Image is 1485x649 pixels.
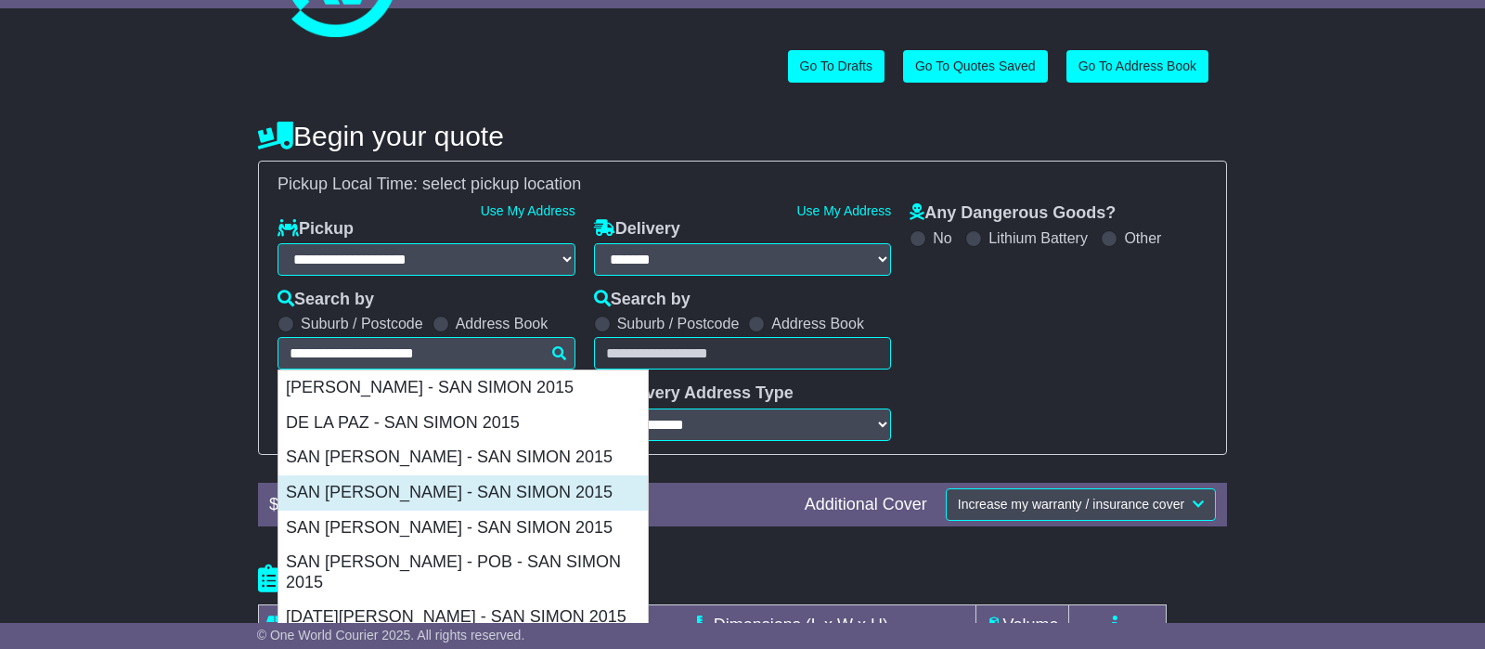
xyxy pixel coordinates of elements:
[268,175,1217,195] div: Pickup Local Time:
[301,315,423,332] label: Suburb / Postcode
[278,475,648,511] div: SAN [PERSON_NAME] - SAN SIMON 2015
[1066,50,1208,83] a: Go To Address Book
[278,511,648,546] div: SAN [PERSON_NAME] - SAN SIMON 2015
[278,406,648,441] div: DE LA PAZ - SAN SIMON 2015
[795,495,936,515] div: Additional Cover
[609,604,975,645] td: Dimensions (L x W x H)
[788,50,885,83] a: Go To Drafts
[958,497,1184,512] span: Increase my warranty / insurance cover
[933,229,951,247] label: No
[278,440,648,475] div: SAN [PERSON_NAME] - SAN SIMON 2015
[278,600,648,635] div: [DATE][PERSON_NAME] - SAN SIMON 2015
[257,628,525,643] span: © One World Courier 2025. All rights reserved.
[796,203,891,218] a: Use My Address
[594,219,680,240] label: Delivery
[259,604,414,645] td: Type
[258,564,491,594] h4: Package details |
[258,121,1227,151] h4: Begin your quote
[988,229,1088,247] label: Lithium Battery
[975,604,1068,645] td: Volume
[278,545,648,600] div: SAN [PERSON_NAME] - POB - SAN SIMON 2015
[910,203,1116,224] label: Any Dangerous Goods?
[481,203,575,218] a: Use My Address
[260,495,795,515] div: $ FreightSafe warranty included
[617,315,740,332] label: Suburb / Postcode
[456,315,549,332] label: Address Book
[278,290,374,310] label: Search by
[422,175,581,193] span: select pickup location
[771,315,864,332] label: Address Book
[278,219,354,240] label: Pickup
[903,50,1048,83] a: Go To Quotes Saved
[946,488,1216,521] button: Increase my warranty / insurance cover
[594,383,794,404] label: Delivery Address Type
[278,370,648,406] div: [PERSON_NAME] - SAN SIMON 2015
[594,290,691,310] label: Search by
[1124,229,1161,247] label: Other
